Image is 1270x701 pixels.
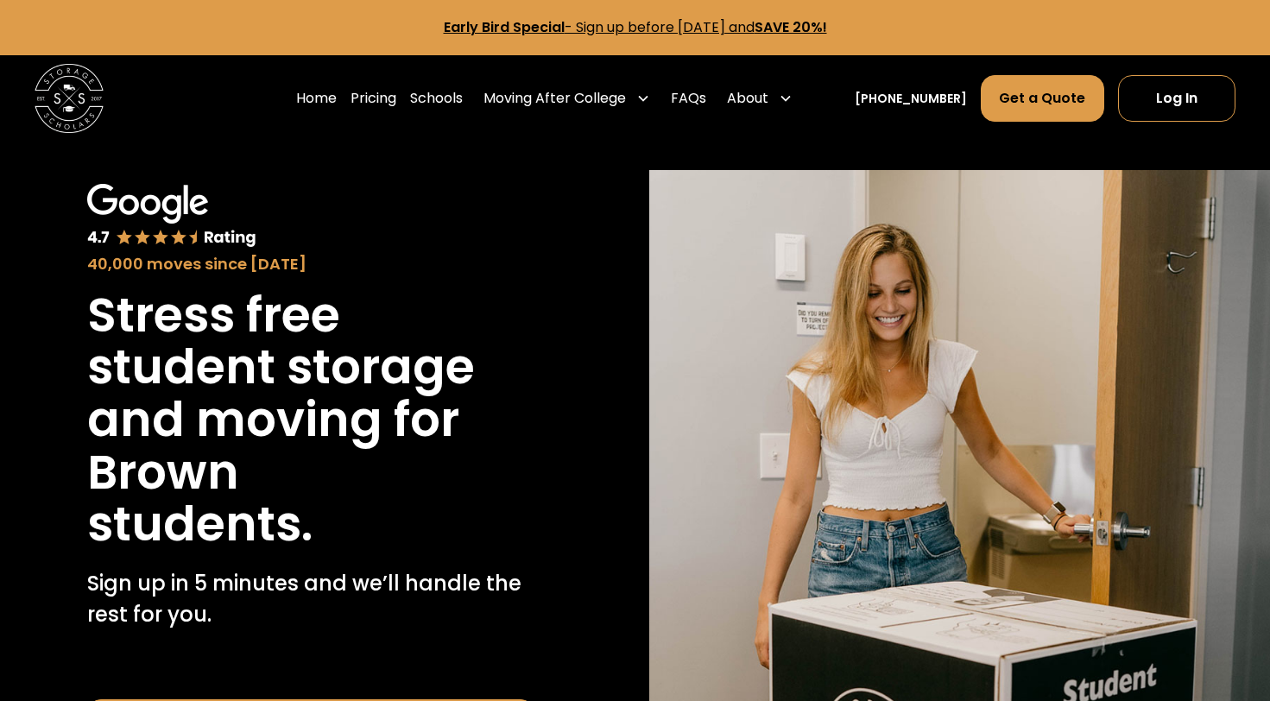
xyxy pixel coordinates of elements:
a: Get a Quote [981,75,1103,122]
a: Pricing [351,74,396,123]
a: Log In [1118,75,1235,122]
img: Storage Scholars main logo [35,64,104,133]
strong: Early Bird Special [444,17,565,37]
a: [PHONE_NUMBER] [855,90,967,108]
a: Schools [410,74,463,123]
strong: SAVE 20%! [755,17,827,37]
div: About [720,74,799,123]
div: 40,000 moves since [DATE] [87,252,534,275]
a: Home [296,74,337,123]
h1: Brown [87,446,239,499]
a: FAQs [671,74,706,123]
div: About [727,88,768,109]
div: Moving After College [483,88,626,109]
div: Moving After College [477,74,657,123]
img: Google 4.7 star rating [87,184,257,249]
a: Early Bird Special- Sign up before [DATE] andSAVE 20%! [444,17,827,37]
h1: Stress free student storage and moving for [87,289,534,446]
h1: students. [87,498,313,551]
p: Sign up in 5 minutes and we’ll handle the rest for you. [87,568,534,630]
